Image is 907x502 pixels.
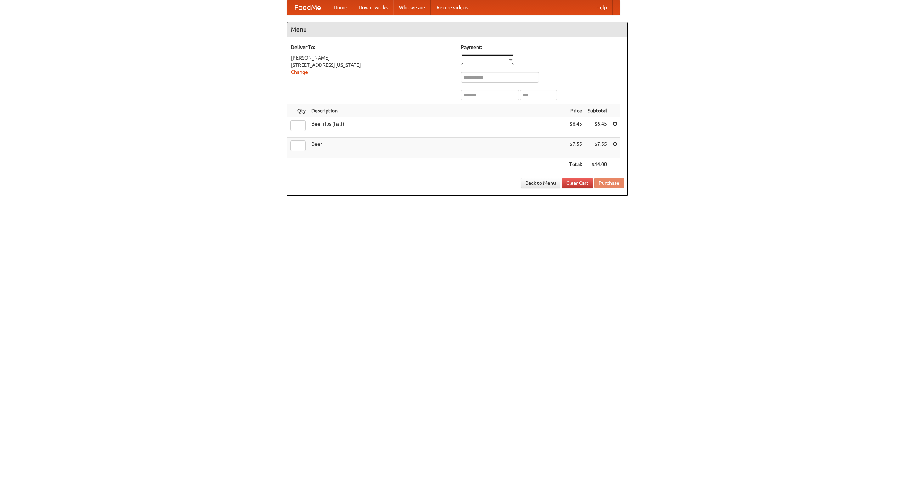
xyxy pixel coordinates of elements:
[287,104,309,117] th: Qty
[309,104,567,117] th: Description
[291,69,308,75] a: Change
[567,138,585,158] td: $7.55
[328,0,353,15] a: Home
[431,0,473,15] a: Recipe videos
[287,22,627,37] h4: Menu
[594,178,624,188] button: Purchase
[562,178,593,188] a: Clear Cart
[567,104,585,117] th: Price
[309,138,567,158] td: Beer
[521,178,560,188] a: Back to Menu
[591,0,613,15] a: Help
[309,117,567,138] td: Beef ribs (half)
[585,158,610,171] th: $14.00
[567,158,585,171] th: Total:
[585,117,610,138] td: $6.45
[393,0,431,15] a: Who we are
[291,44,454,51] h5: Deliver To:
[585,104,610,117] th: Subtotal
[567,117,585,138] td: $6.45
[353,0,393,15] a: How it works
[461,44,624,51] h5: Payment:
[291,61,454,68] div: [STREET_ADDRESS][US_STATE]
[291,54,454,61] div: [PERSON_NAME]
[287,0,328,15] a: FoodMe
[585,138,610,158] td: $7.55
